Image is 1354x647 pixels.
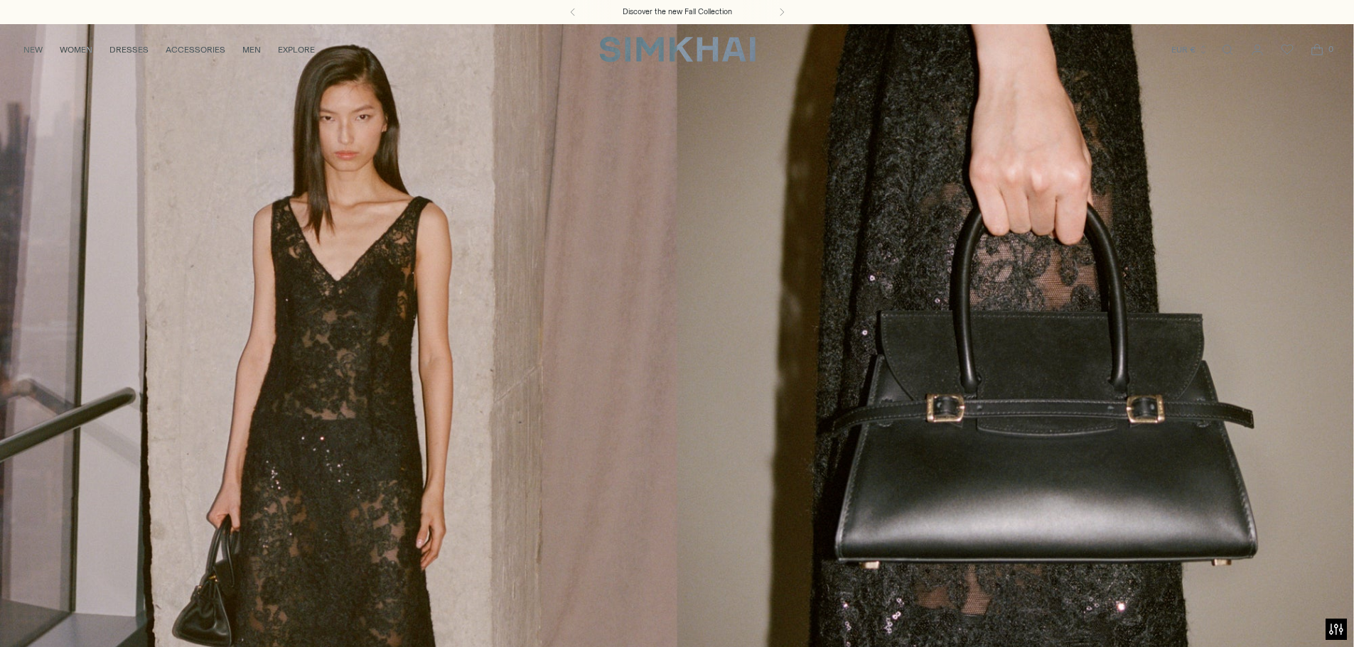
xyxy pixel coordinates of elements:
[1303,36,1331,64] a: Open cart modal
[166,34,225,65] a: ACCESSORIES
[1273,36,1301,64] a: Wishlist
[1171,34,1208,65] button: EUR €
[109,34,149,65] a: DRESSES
[23,34,43,65] a: NEW
[1213,36,1242,64] a: Open search modal
[60,34,92,65] a: WOMEN
[1243,36,1272,64] a: Go to the account page
[1324,43,1337,55] span: 0
[623,6,732,18] a: Discover the new Fall Collection
[242,34,261,65] a: MEN
[278,34,315,65] a: EXPLORE
[599,36,756,63] a: SIMKHAI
